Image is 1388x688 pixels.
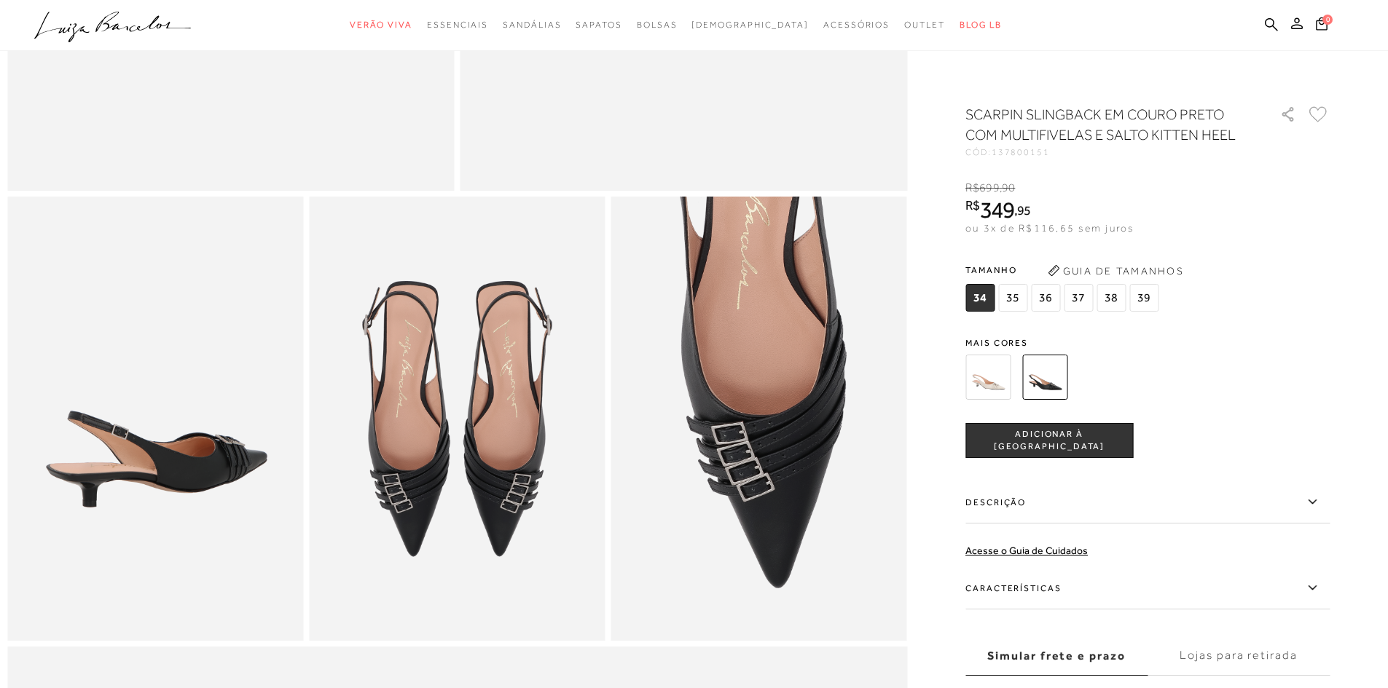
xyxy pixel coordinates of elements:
i: , [1014,204,1031,217]
a: categoryNavScreenReaderText [576,12,622,39]
label: Características [965,567,1330,609]
span: Acessórios [823,20,890,30]
img: SCARPIN SLINGBACK EM COURO PRETO COM MULTIFIVELAS E SALTO KITTEN HEEL [1022,355,1067,400]
span: Sapatos [576,20,622,30]
span: Essenciais [427,20,488,30]
span: Bolsas [637,20,678,30]
a: categoryNavScreenReaderText [904,12,945,39]
span: Outlet [904,20,945,30]
a: categoryNavScreenReaderText [503,12,561,39]
img: image [611,197,907,640]
span: 39 [1129,284,1158,312]
img: image [309,197,605,640]
label: Descrição [965,481,1330,523]
span: 38 [1097,284,1126,312]
button: Guia de Tamanhos [1043,259,1188,282]
span: 349 [980,197,1014,223]
img: SCARPIN SLINGBACK EM COURO OFF WHITE COM MULTIFIVELAS E SALTO KITTEN HEEL [965,355,1011,400]
a: BLOG LB [960,12,1002,39]
div: CÓD: [965,148,1257,157]
i: R$ [965,199,980,212]
span: ADICIONAR À [GEOGRAPHIC_DATA] [966,428,1132,454]
span: Mais cores [965,339,1330,347]
a: noSubCategoriesText [691,12,809,39]
span: 37 [1064,284,1093,312]
button: 0 [1311,16,1332,36]
h1: SCARPIN SLINGBACK EM COURO PRETO COM MULTIFIVELAS E SALTO KITTEN HEEL [965,104,1239,145]
span: 35 [998,284,1027,312]
a: categoryNavScreenReaderText [823,12,890,39]
span: Verão Viva [350,20,412,30]
span: 90 [1002,181,1015,194]
a: categoryNavScreenReaderText [637,12,678,39]
a: categoryNavScreenReaderText [350,12,412,39]
span: 34 [965,284,995,312]
span: 0 [1322,15,1333,25]
label: Simular frete e prazo [965,636,1148,676]
span: 95 [1017,202,1031,218]
span: [DEMOGRAPHIC_DATA] [691,20,809,30]
a: categoryNavScreenReaderText [427,12,488,39]
span: 699 [979,181,999,194]
a: Acesse o Guia de Cuidados [965,545,1088,556]
span: Tamanho [965,259,1162,281]
i: , [1000,181,1016,194]
button: ADICIONAR À [GEOGRAPHIC_DATA] [965,423,1133,458]
span: 137800151 [992,147,1050,157]
span: 36 [1031,284,1060,312]
i: R$ [965,181,979,194]
span: ou 3x de R$116,65 sem juros [965,222,1134,234]
span: BLOG LB [960,20,1002,30]
img: image [7,197,303,640]
label: Lojas para retirada [1148,636,1330,676]
span: Sandálias [503,20,561,30]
